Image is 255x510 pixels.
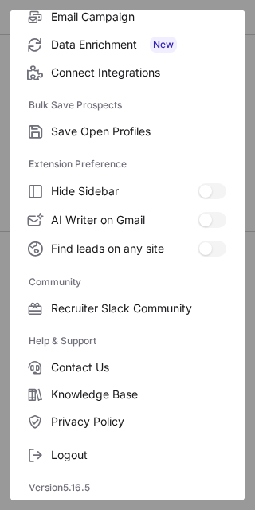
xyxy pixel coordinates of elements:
[51,448,226,462] span: Logout
[51,414,226,429] span: Privacy Policy
[10,30,245,59] label: Data Enrichment New
[51,241,198,256] span: Find leads on any site
[29,269,226,295] label: Community
[10,206,245,234] label: AI Writer on Gmail
[29,151,226,177] label: Extension Preference
[51,65,226,80] span: Connect Integrations
[51,124,226,139] span: Save Open Profiles
[51,387,226,402] span: Knowledge Base
[51,301,226,316] span: Recruiter Slack Community
[29,92,226,118] label: Bulk Save Prospects
[51,213,198,227] span: AI Writer on Gmail
[150,37,177,53] span: New
[10,475,245,500] div: Version 5.16.5
[51,10,226,24] span: Email Campaign
[51,184,198,198] span: Hide Sidebar
[51,360,226,375] span: Contact Us
[10,118,245,145] label: Save Open Profiles
[10,354,245,381] label: Contact Us
[10,177,245,206] label: Hide Sidebar
[10,408,245,435] label: Privacy Policy
[10,3,245,30] label: Email Campaign
[10,295,245,322] label: Recruiter Slack Community
[29,328,226,354] label: Help & Support
[51,37,226,53] span: Data Enrichment
[10,234,245,263] label: Find leads on any site
[10,441,245,469] label: Logout
[10,381,245,408] label: Knowledge Base
[10,59,245,86] label: Connect Integrations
